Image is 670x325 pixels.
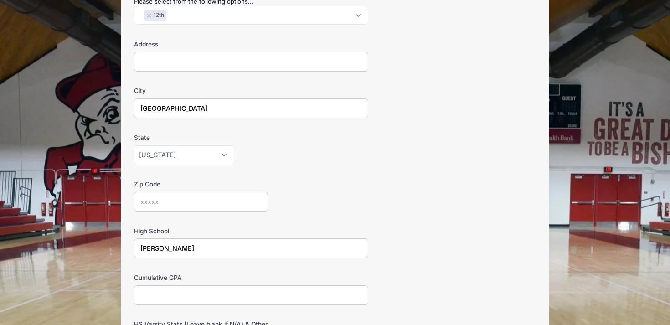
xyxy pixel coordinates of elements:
[134,227,268,236] label: High School
[139,11,144,19] textarea: Search
[134,86,268,95] label: City
[134,40,268,49] label: Address
[146,14,152,17] button: Remove item
[134,192,268,212] input: xxxxx
[134,133,268,142] label: State
[144,10,166,21] li: 12th
[134,180,268,189] label: Zip Code
[154,11,164,20] span: 12th
[134,273,268,282] label: Cumulative GPA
